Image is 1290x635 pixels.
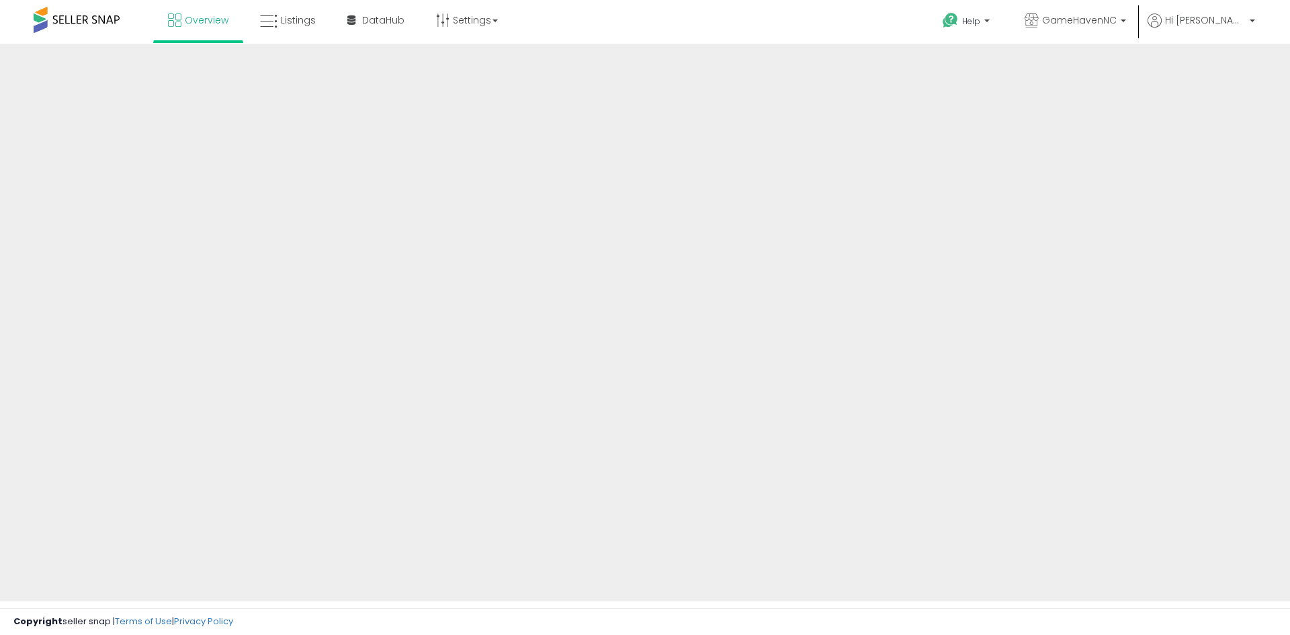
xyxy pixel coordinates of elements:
span: Overview [185,13,228,27]
span: Listings [281,13,316,27]
span: Hi [PERSON_NAME] [1165,13,1246,27]
span: Help [962,15,980,27]
span: GameHavenNC [1042,13,1117,27]
span: DataHub [362,13,404,27]
a: Help [932,2,1003,44]
a: Hi [PERSON_NAME] [1148,13,1255,44]
i: Get Help [942,12,959,29]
